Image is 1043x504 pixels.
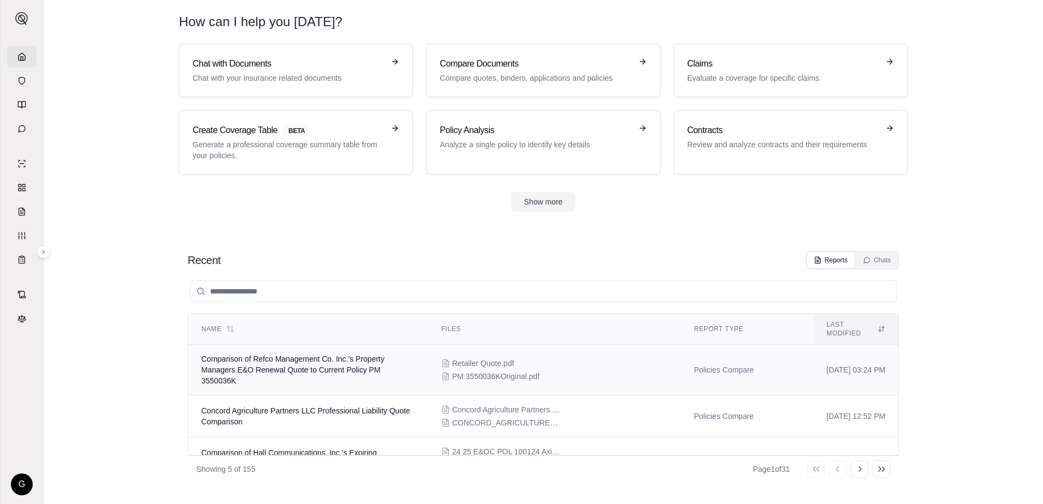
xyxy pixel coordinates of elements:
[7,46,37,68] a: Home
[681,345,813,395] td: Policies Compare
[179,110,413,175] a: Create Coverage TableBETAGenerate a professional coverage summary table from your policies.
[193,139,384,161] p: Generate a professional coverage summary table from your policies.
[687,57,879,70] h3: Claims
[193,73,384,83] p: Chat with your insurance related documents
[196,464,255,475] p: Showing 5 of 155
[179,13,908,31] h1: How can I help you [DATE]?
[452,404,561,415] span: Concord Agriculture Partners LLC.pdf
[282,125,311,137] span: BETA
[440,57,631,70] h3: Compare Documents
[426,110,660,175] a: Policy AnalysisAnalyze a single policy to identify key details
[426,44,660,97] a: Compare DocumentsCompare quotes, binders, applications and policies
[687,139,879,150] p: Review and analyze contracts and their requirements
[201,406,410,426] span: Concord Agriculture Partners LLC Professional Liability Quote Comparison
[201,448,393,468] span: Comparison of Hall Communications, Inc.'s Expiring Professional Liability Policy to Renewal Quote...
[753,464,790,475] div: Page 1 of 31
[11,8,33,29] button: Expand sidebar
[7,94,37,116] a: Prompt Library
[7,153,37,175] a: Single Policy
[813,345,898,395] td: [DATE] 03:24 PM
[193,124,384,137] h3: Create Coverage Table
[681,314,813,345] th: Report Type
[687,73,879,83] p: Evaluate a coverage for specific claims
[452,371,540,382] span: PM 3550036KOriginal.pdf
[7,308,37,329] a: Legal Search Engine
[7,177,37,199] a: Policy Comparisons
[826,320,885,338] div: Last modified
[7,249,37,271] a: Coverage Table
[37,245,50,259] button: Expand sidebar
[201,355,385,385] span: Comparison of Refco Management Co. Inc.'s Property Managers E&O Renewal Quote to Current Policy P...
[674,44,908,97] a: ClaimsEvaluate a coverage for specific claims
[856,253,897,268] button: Chats
[7,70,37,92] a: Documents Vault
[814,256,848,265] div: Reports
[681,437,813,479] td: Policies Compare
[7,118,37,140] a: Chat
[7,225,37,247] a: Custom Report
[687,124,879,137] h3: Contracts
[15,12,28,25] img: Expand sidebar
[201,325,415,333] div: Name
[440,139,631,150] p: Analyze a single policy to identify key details
[452,446,561,457] span: 24 25 E&OC POL 100124 Axis policy $17,531.pdf
[440,124,631,137] h3: Policy Analysis
[674,110,908,175] a: ContractsReview and analyze contracts and their requirements
[452,417,561,428] span: CONCORD_AGRICULTURE_PARTNERS_L_107918164_QUOTE_LETTER.pdf
[193,57,384,70] h3: Chat with Documents
[511,192,576,212] button: Show more
[863,256,891,265] div: Chats
[681,395,813,437] td: Policies Compare
[813,437,898,479] td: [DATE] 10:20 AM
[188,253,220,268] h2: Recent
[440,73,631,83] p: Compare quotes, binders, applications and policies
[7,201,37,223] a: Claim Coverage
[807,253,854,268] button: Reports
[813,395,898,437] td: [DATE] 12:52 PM
[428,314,681,345] th: Files
[7,284,37,305] a: Contract Analysis
[452,358,514,369] span: Retailer Quote.pdf
[11,473,33,495] div: G
[179,44,413,97] a: Chat with DocumentsChat with your insurance related documents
